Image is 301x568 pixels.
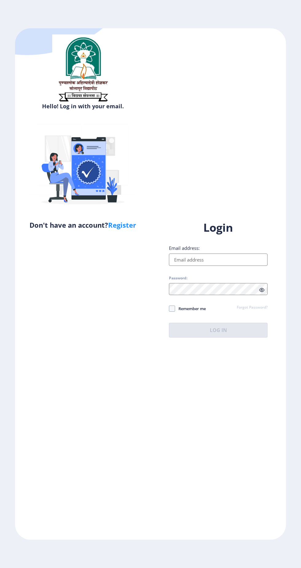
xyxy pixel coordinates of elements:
[52,34,114,104] img: sulogo.png
[237,305,268,310] a: Forgot Password?
[169,254,268,266] input: Email address
[169,276,187,281] label: Password:
[20,102,146,110] h6: Hello! Log in with your email.
[29,112,137,220] img: Verified-rafiki.svg
[175,305,206,312] span: Remember me
[169,323,268,338] button: Log In
[108,220,136,230] a: Register
[169,245,200,251] label: Email address:
[169,220,268,235] h1: Login
[20,220,146,230] h5: Don't have an account?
